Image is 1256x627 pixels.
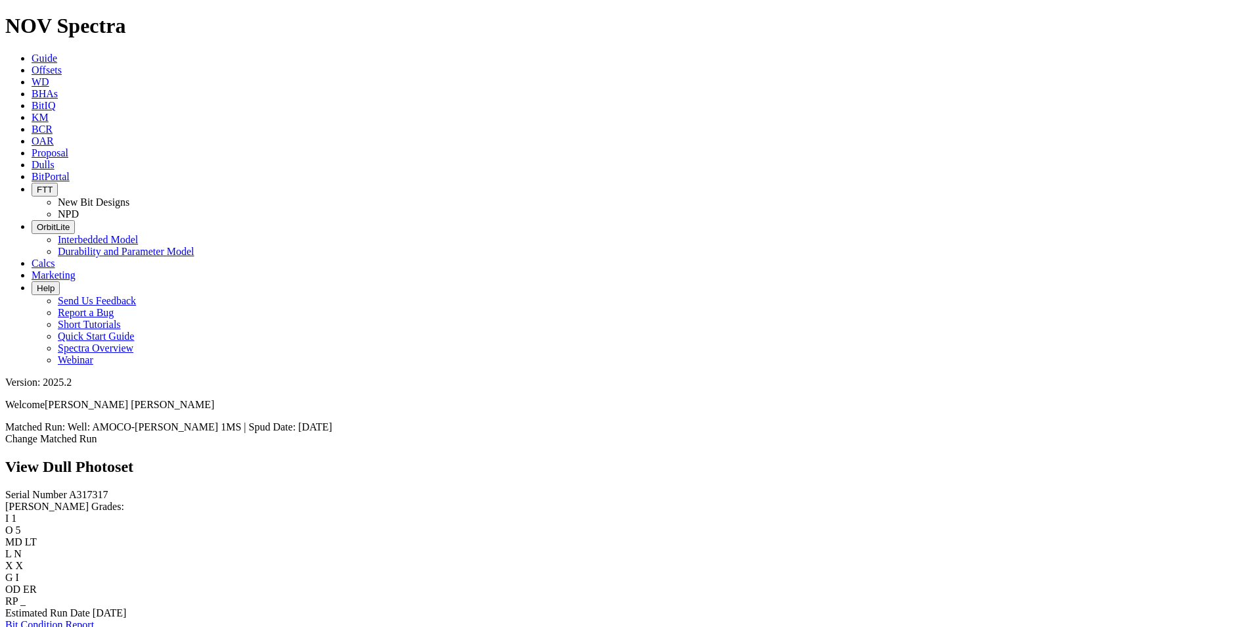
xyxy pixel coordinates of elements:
a: WD [32,76,49,87]
label: L [5,548,11,559]
a: BitIQ [32,100,55,111]
label: Serial Number [5,489,67,500]
label: RP [5,595,18,607]
a: Proposal [32,147,68,158]
label: X [5,560,13,571]
div: Version: 2025.2 [5,377,1251,388]
label: O [5,524,13,536]
span: FTT [37,185,53,195]
a: BCR [32,124,53,135]
a: Send Us Feedback [58,295,136,306]
span: 1 [11,513,16,524]
label: OD [5,584,20,595]
span: 5 [16,524,21,536]
a: BitPortal [32,171,70,182]
a: Webinar [58,354,93,365]
h1: NOV Spectra [5,14,1251,38]
a: Offsets [32,64,62,76]
a: Quick Start Guide [58,331,134,342]
a: Report a Bug [58,307,114,318]
p: Welcome [5,399,1251,411]
span: Help [37,283,55,293]
a: OAR [32,135,54,147]
a: Guide [32,53,57,64]
span: [DATE] [93,607,127,618]
span: Matched Run: [5,421,65,432]
span: N [14,548,22,559]
a: Short Tutorials [58,319,121,330]
a: Calcs [32,258,55,269]
a: Spectra Overview [58,342,133,354]
span: OrbitLite [37,222,70,232]
a: Change Matched Run [5,433,97,444]
div: [PERSON_NAME] Grades: [5,501,1251,513]
label: G [5,572,13,583]
a: Interbedded Model [58,234,138,245]
span: I [16,572,19,583]
a: Durability and Parameter Model [58,246,194,257]
span: _ [20,595,26,607]
button: FTT [32,183,58,197]
label: I [5,513,9,524]
span: Well: AMOCO-[PERSON_NAME] 1MS | Spud Date: [DATE] [68,421,332,432]
label: Estimated Run Date [5,607,90,618]
button: Help [32,281,60,295]
a: NPD [58,208,79,220]
label: MD [5,536,22,547]
a: KM [32,112,49,123]
span: X [16,560,24,571]
a: Dulls [32,159,55,170]
span: A317317 [69,489,108,500]
a: BHAs [32,88,58,99]
button: OrbitLite [32,220,75,234]
span: ER [23,584,36,595]
a: Marketing [32,269,76,281]
h2: View Dull Photoset [5,458,1251,476]
a: New Bit Designs [58,197,129,208]
span: LT [25,536,37,547]
span: [PERSON_NAME] [PERSON_NAME] [45,399,214,410]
